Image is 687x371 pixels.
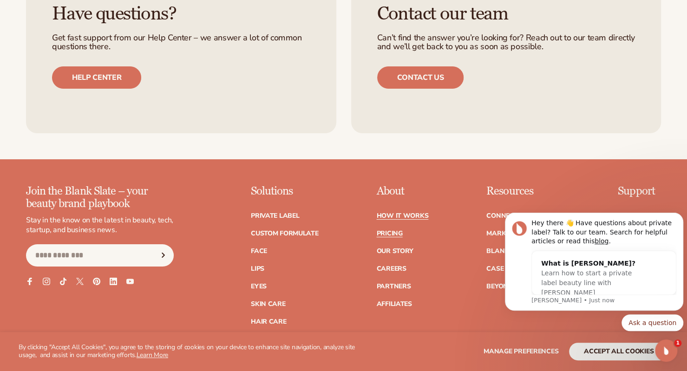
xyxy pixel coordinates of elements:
a: Hair Care [251,319,286,325]
a: How It Works [376,213,428,219]
a: Our Story [376,248,413,254]
p: By clicking "Accept All Cookies", you agree to the storing of cookies on your device to enhance s... [19,344,366,359]
p: About [376,185,428,197]
a: Skin Care [251,301,285,307]
h3: Have questions? [52,4,310,24]
span: 1 [674,339,681,347]
a: Affiliates [376,301,412,307]
button: Subscribe [153,244,173,267]
a: Learn More [137,351,168,359]
h3: Contact our team [377,4,635,24]
p: Resources [486,185,560,197]
iframe: Intercom notifications message [501,183,687,346]
p: Get fast support from our Help Center – we answer a lot of common questions there. [52,33,310,52]
a: Custom formulate [251,230,319,237]
p: Solutions [251,185,319,197]
p: Stay in the know on the latest in beauty, tech, startup, and business news. [26,215,174,235]
a: Beyond the brand [486,283,553,290]
a: Connect your store [486,213,560,219]
a: Blanka Academy [486,248,548,254]
a: Help center [52,66,141,89]
a: Face [251,248,267,254]
a: Careers [376,266,406,272]
a: Lips [251,266,264,272]
a: Private label [251,213,299,219]
a: Partners [376,283,411,290]
iframe: Intercom live chat [655,339,677,362]
p: Can’t find the answer you’re looking for? Reach out to our team directly and we’ll get back to yo... [377,33,635,52]
span: Manage preferences [484,347,558,356]
a: Eyes [251,283,267,290]
a: Contact us [377,66,464,89]
a: Case Studies [486,266,532,272]
button: accept all cookies [569,343,668,360]
a: Pricing [376,230,402,237]
button: Manage preferences [484,343,558,360]
p: Join the Blank Slate – your beauty brand playbook [26,185,174,210]
a: Marketing services [486,230,557,237]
